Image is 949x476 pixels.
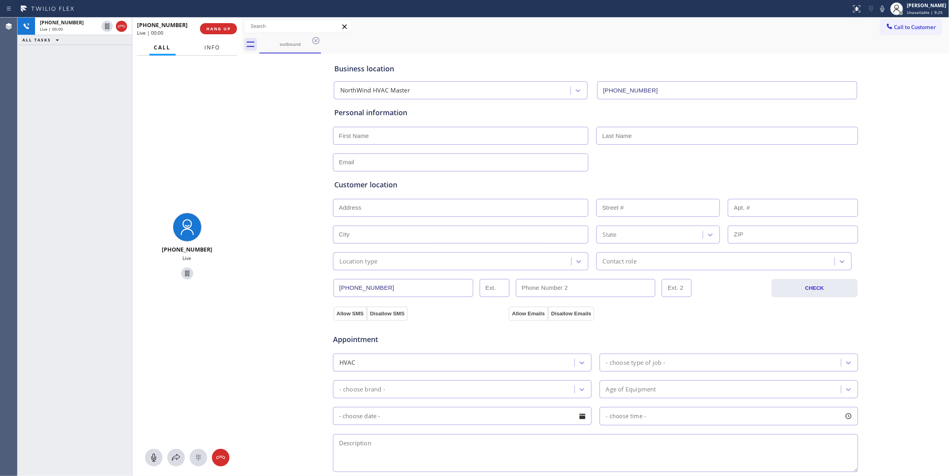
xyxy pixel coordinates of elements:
[597,81,857,99] input: Phone Number
[728,226,858,244] input: ZIP
[149,40,176,55] button: Call
[772,279,858,297] button: CHECK
[894,24,936,31] span: Call to Customer
[662,279,692,297] input: Ext. 2
[907,10,943,15] span: Unavailable | 9:25
[480,279,510,297] input: Ext.
[907,2,947,9] div: [PERSON_NAME]
[367,307,408,321] button: Disallow SMS
[200,40,225,55] button: Info
[116,21,127,32] button: Hang up
[334,179,857,190] div: Customer location
[603,230,617,239] div: State
[334,63,857,74] div: Business location
[137,21,188,29] span: [PHONE_NUMBER]
[137,30,163,36] span: Live | 00:00
[339,358,355,367] div: HVAC
[22,37,51,43] span: ALL TASKS
[245,20,351,33] input: Search
[596,199,720,217] input: Street #
[206,26,231,31] span: HANG UP
[880,20,941,35] button: Call to Customer
[205,44,220,51] span: Info
[606,385,656,394] div: Age of Equipment
[212,449,229,466] button: Hang up
[606,358,665,367] div: - choose type of job -
[606,412,647,420] span: - choose time -
[340,86,410,95] div: NorthWind HVAC Master
[596,127,858,145] input: Last Name
[183,255,192,262] span: Live
[516,279,656,297] input: Phone Number 2
[333,307,367,321] button: Allow SMS
[333,407,592,425] input: - choose date -
[333,127,588,145] input: First Name
[40,26,63,32] span: Live | 00:00
[162,246,212,253] span: [PHONE_NUMBER]
[333,226,588,244] input: City
[154,44,171,51] span: Call
[18,35,67,45] button: ALL TASKS
[509,307,548,321] button: Allow Emails
[333,279,473,297] input: Phone Number
[102,21,113,32] button: Hold Customer
[145,449,163,466] button: Mute
[333,199,588,217] input: Address
[333,334,507,345] span: Appointment
[603,257,637,266] div: Contact role
[333,153,588,171] input: Email
[339,257,378,266] div: Location type
[200,23,237,34] button: HANG UP
[728,199,858,217] input: Apt. #
[334,107,857,118] div: Personal information
[260,41,320,47] div: outbound
[548,307,595,321] button: Disallow Emails
[877,3,888,14] button: Mute
[339,385,385,394] div: - choose brand -
[190,449,207,466] button: Open dialpad
[40,19,84,26] span: [PHONE_NUMBER]
[167,449,185,466] button: Open directory
[181,268,193,279] button: Hold Customer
